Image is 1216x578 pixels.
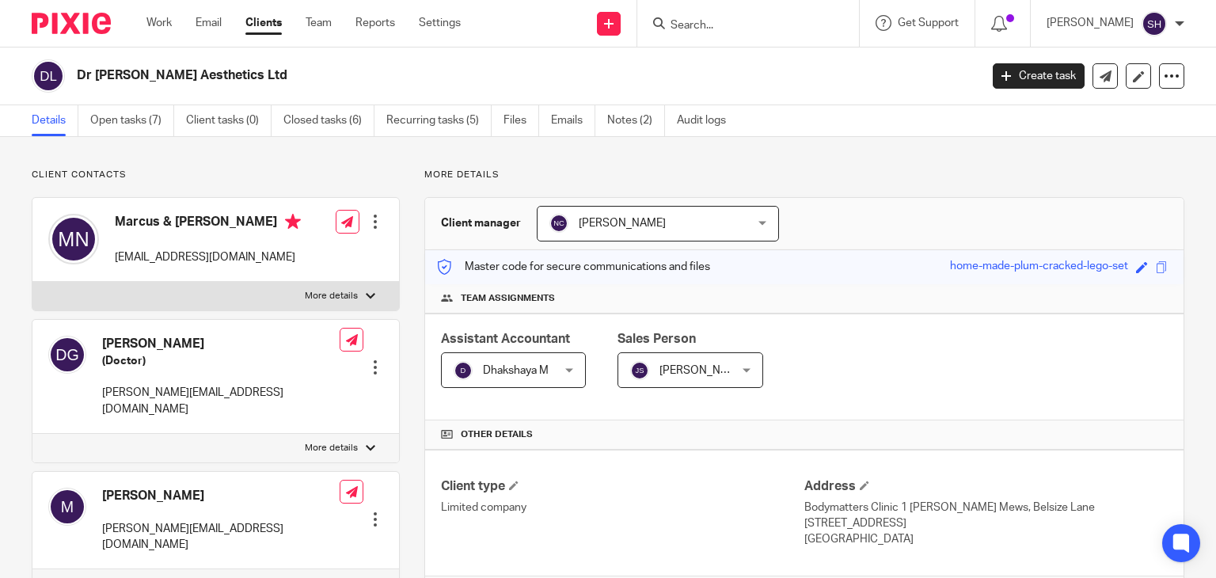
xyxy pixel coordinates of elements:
p: [GEOGRAPHIC_DATA] [804,531,1168,547]
a: Closed tasks (6) [283,105,374,136]
span: [PERSON_NAME] [659,365,747,376]
img: svg%3E [48,336,86,374]
a: Reports [355,15,395,31]
span: Get Support [898,17,959,29]
a: Create task [993,63,1085,89]
div: home-made-plum-cracked-lego-set [950,258,1128,276]
span: Assistant Accountant [441,333,570,345]
p: More details [305,290,358,302]
a: Notes (2) [607,105,665,136]
a: Audit logs [677,105,738,136]
img: svg%3E [32,59,65,93]
span: Other details [461,428,533,441]
a: Details [32,105,78,136]
p: Limited company [441,500,804,515]
a: Emails [551,105,595,136]
a: Open tasks (7) [90,105,174,136]
p: [PERSON_NAME] [1047,15,1134,31]
img: svg%3E [630,361,649,380]
a: Clients [245,15,282,31]
span: Team assignments [461,292,555,305]
h4: Address [804,478,1168,495]
a: Work [146,15,172,31]
p: [EMAIL_ADDRESS][DOMAIN_NAME] [115,249,301,265]
h4: [PERSON_NAME] [102,488,340,504]
a: Email [196,15,222,31]
h4: Marcus & [PERSON_NAME] [115,214,301,234]
i: Primary [285,214,301,230]
h2: Dr [PERSON_NAME] Aesthetics Ltd [77,67,791,84]
p: Bodymatters Clinic 1 [PERSON_NAME] Mews, Belsize Lane [804,500,1168,515]
a: Team [306,15,332,31]
img: Pixie [32,13,111,34]
a: Files [503,105,539,136]
h4: Client type [441,478,804,495]
p: [STREET_ADDRESS] [804,515,1168,531]
h5: (Doctor) [102,353,340,369]
p: More details [305,442,358,454]
span: Dhakshaya M [483,365,549,376]
p: [PERSON_NAME][EMAIL_ADDRESS][DOMAIN_NAME] [102,385,340,417]
span: Sales Person [617,333,696,345]
p: More details [424,169,1184,181]
a: Recurring tasks (5) [386,105,492,136]
h4: [PERSON_NAME] [102,336,340,352]
img: svg%3E [549,214,568,233]
img: svg%3E [454,361,473,380]
a: Settings [419,15,461,31]
input: Search [669,19,811,33]
p: Client contacts [32,169,400,181]
p: Master code for secure communications and files [437,259,710,275]
img: svg%3E [1142,11,1167,36]
h3: Client manager [441,215,521,231]
img: svg%3E [48,214,99,264]
img: svg%3E [48,488,86,526]
p: [PERSON_NAME][EMAIL_ADDRESS][DOMAIN_NAME] [102,521,340,553]
a: Client tasks (0) [186,105,272,136]
span: [PERSON_NAME] [579,218,666,229]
